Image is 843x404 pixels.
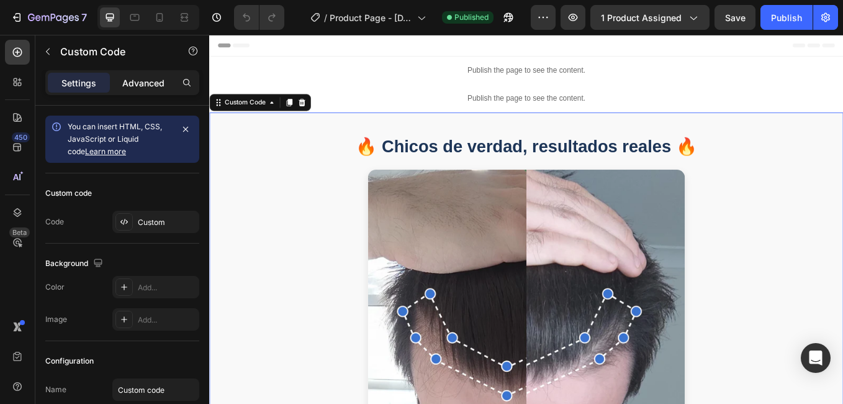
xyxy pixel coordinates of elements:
div: Name [45,384,66,395]
span: Save [725,12,746,23]
div: Add... [138,282,196,293]
div: Publish [771,11,802,24]
span: Product Page - [DATE] 15:21:30 [330,11,412,24]
span: / [324,11,327,24]
p: 7 [81,10,87,25]
div: Code [45,216,64,227]
div: Open Intercom Messenger [801,343,831,373]
div: Color [45,282,65,293]
div: Custom Code [16,74,68,85]
div: Custom code [45,188,92,199]
button: Publish [760,5,813,30]
p: Settings [61,76,96,90]
iframe: Design area [209,35,843,404]
div: Add... [138,314,196,326]
span: Published [454,12,489,23]
div: Undo/Redo [234,5,284,30]
span: 1 product assigned [601,11,682,24]
div: Background [45,255,106,272]
h2: 🔥 Chicos de verdad, resultados reales 🔥 [12,116,733,146]
div: Configuration [45,356,94,367]
button: 1 product assigned [590,5,710,30]
p: Advanced [122,76,165,90]
button: 7 [5,5,92,30]
button: Save [715,5,755,30]
div: Beta [9,227,30,237]
span: You can insert HTML, CSS, JavaScript or Liquid code [68,122,162,156]
div: 450 [12,132,30,142]
p: Custom Code [60,44,166,59]
div: Image [45,314,67,325]
a: Learn more [85,147,126,156]
div: Custom [138,217,196,228]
